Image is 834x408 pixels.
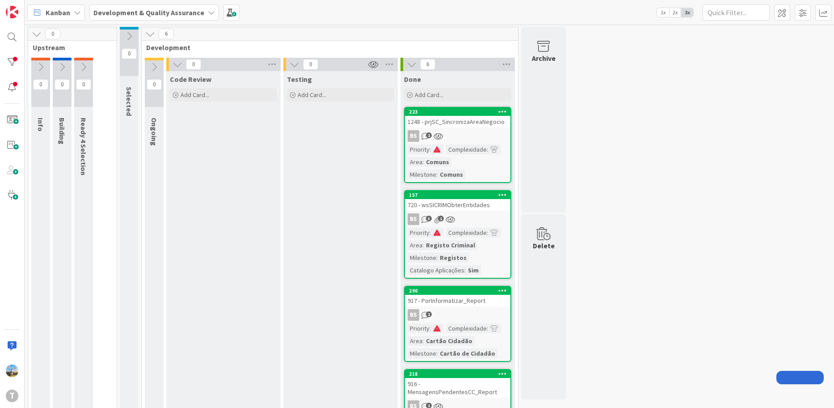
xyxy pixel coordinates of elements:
[408,228,430,238] div: Priority
[405,191,510,211] div: 157720 - wsSICRIMObterEntidades
[45,29,60,39] span: 0
[287,75,312,84] span: Testing
[436,170,438,179] span: :
[93,8,204,17] b: Development & Quality Assurance
[657,8,669,17] span: 1x
[446,144,487,154] div: Complexidade
[438,216,444,221] span: 1
[405,370,510,398] div: 218916 - MensagensPendentesCC_Report
[76,79,91,90] span: 0
[405,213,510,225] div: BS
[405,370,510,378] div: 218
[159,29,174,39] span: 6
[408,144,430,154] div: Priority
[703,4,770,21] input: Quick Filter...
[404,190,511,279] a: 157720 - wsSICRIMObterEntidadesBSPriority:Complexidade:Area:Registo CriminalMilestone:RegistosCat...
[408,348,436,358] div: Milestone
[58,118,67,144] span: Building
[405,378,510,398] div: 916 - MensagensPendentesCC_Report
[170,75,211,84] span: Code Review
[424,336,475,346] div: Cartão Cidadão
[438,348,497,358] div: Cartão de Cidadão
[405,108,510,127] div: 2231248 - prjSC_SincronizaAreaNegocio
[181,91,209,99] span: Add Card...
[408,213,419,225] div: BS
[125,87,134,116] span: Selected
[6,365,18,377] img: DG
[422,157,424,167] span: :
[6,390,18,402] div: T
[408,157,422,167] div: Area
[404,107,511,183] a: 2231248 - prjSC_SincronizaAreaNegocioBSPriority:Complexidade:Area:ComunsMilestone:Comuns
[405,287,510,295] div: 290
[33,79,48,90] span: 0
[79,118,88,175] span: Ready 4 Selection
[405,287,510,306] div: 290917 - PorInformatizar_Report
[405,295,510,306] div: 917 - PorInformatizar_Report
[420,59,435,70] span: 6
[424,157,451,167] div: Comuns
[408,309,419,321] div: BS
[426,132,432,138] span: 2
[681,8,693,17] span: 3x
[532,53,556,64] div: Archive
[122,48,137,59] span: 0
[186,59,201,70] span: 0
[408,130,419,142] div: BS
[150,118,159,146] span: Ongoing
[404,286,511,362] a: 290917 - PorInformatizar_ReportBSPriority:Complexidade:Area:Cartão CidadãoMilestone:Cartão de Cid...
[430,144,431,154] span: :
[405,130,510,142] div: BS
[487,144,488,154] span: :
[487,228,488,238] span: :
[33,43,105,52] span: Upstream
[533,240,555,251] div: Delete
[404,75,421,84] span: Done
[147,79,162,90] span: 0
[422,240,424,250] span: :
[408,253,436,263] div: Milestone
[405,108,510,116] div: 223
[424,240,477,250] div: Registo Criminal
[430,323,431,333] span: :
[438,253,469,263] div: Registos
[409,109,510,115] div: 223
[466,265,481,275] div: Sim
[446,323,487,333] div: Complexidade
[55,79,70,90] span: 0
[405,199,510,211] div: 720 - wsSICRIMObterEntidades
[422,336,424,346] span: :
[408,265,464,275] div: Catalogo Aplicações
[405,191,510,199] div: 157
[415,91,443,99] span: Add Card...
[408,170,436,179] div: Milestone
[436,253,438,263] span: :
[409,288,510,294] div: 290
[426,216,432,221] span: 3
[430,228,431,238] span: :
[409,371,510,377] div: 218
[436,348,438,358] span: :
[146,43,507,52] span: Development
[464,265,466,275] span: :
[408,336,422,346] div: Area
[6,6,18,18] img: Visit kanbanzone.com
[408,240,422,250] div: Area
[46,7,70,18] span: Kanban
[426,311,432,317] span: 2
[298,91,326,99] span: Add Card...
[446,228,487,238] div: Complexidade
[405,309,510,321] div: BS
[409,192,510,198] div: 157
[669,8,681,17] span: 2x
[408,323,430,333] div: Priority
[405,116,510,127] div: 1248 - prjSC_SincronizaAreaNegocio
[36,118,45,132] span: Info
[438,170,465,179] div: Comuns
[487,323,488,333] span: :
[303,59,318,70] span: 0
